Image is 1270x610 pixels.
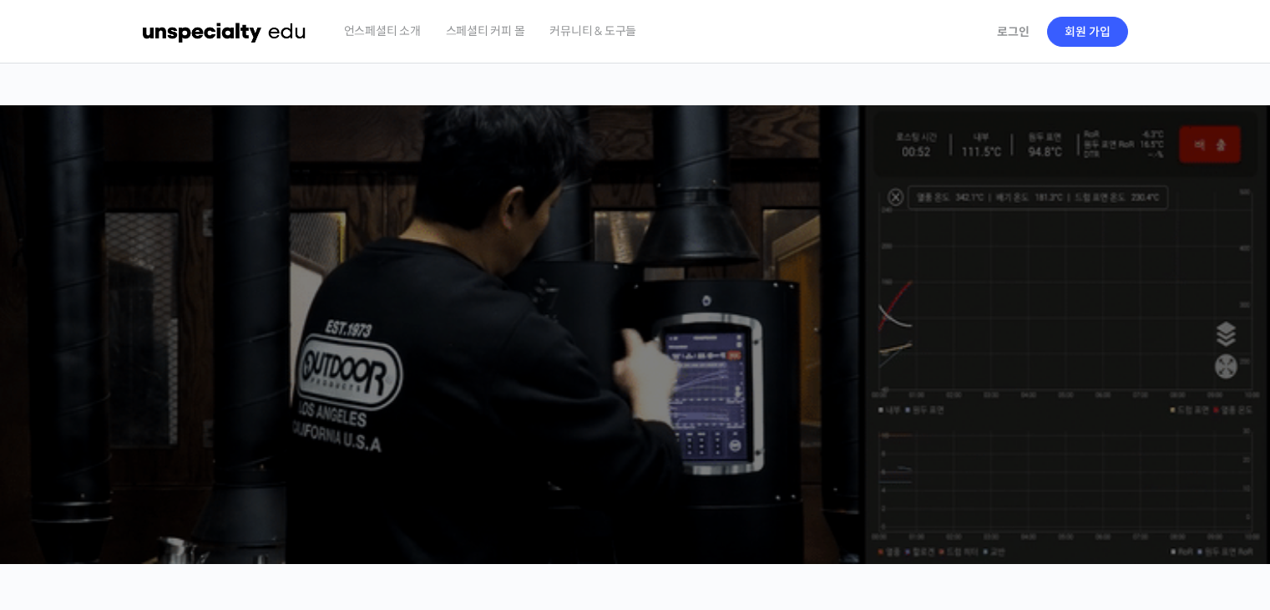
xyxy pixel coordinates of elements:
a: 회원 가입 [1047,17,1128,47]
a: 로그인 [987,13,1040,51]
p: [PERSON_NAME]을 다하는 당신을 위해, 최고와 함께 만든 커피 클래스 [17,256,1254,340]
p: 시간과 장소에 구애받지 않고, 검증된 커리큘럼으로 [17,348,1254,371]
